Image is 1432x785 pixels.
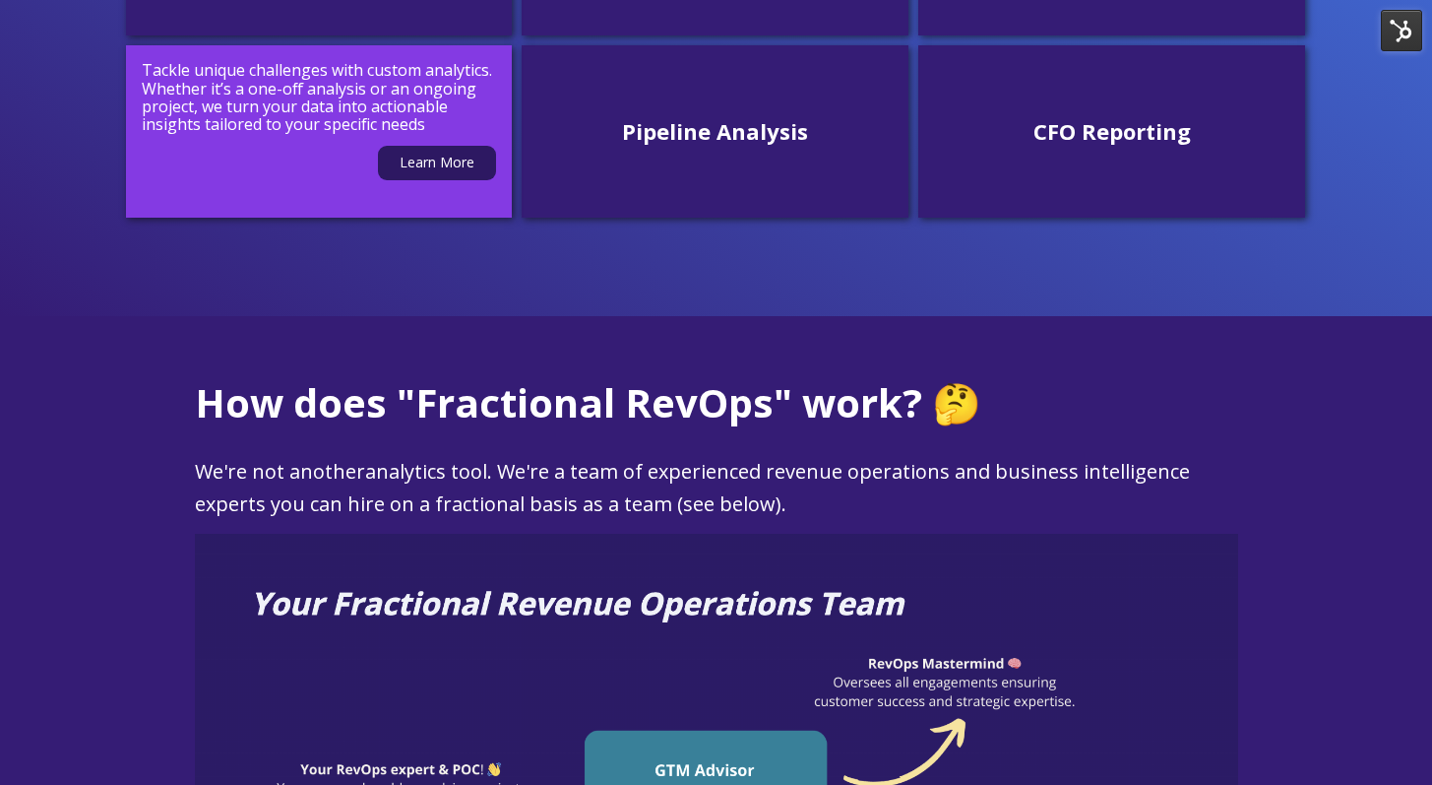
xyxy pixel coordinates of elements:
[378,146,496,180] a: Learn More
[195,458,1190,517] span: analytics tool. We're a team of experienced revenue operations and business intelligence experts ...
[142,61,497,134] p: Tackle unique challenges with custom analytics. Whether it’s a one-off analysis or an ongoing pro...
[1381,10,1422,51] img: HubSpot Tools Menu Toggle
[537,116,893,147] h3: Pipeline Analysis
[195,375,981,429] span: How does "Fractional RevOps" work? 🤔
[213,458,365,485] span: e're not another
[195,458,213,485] span: W
[934,116,1289,147] h3: CFO Reporting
